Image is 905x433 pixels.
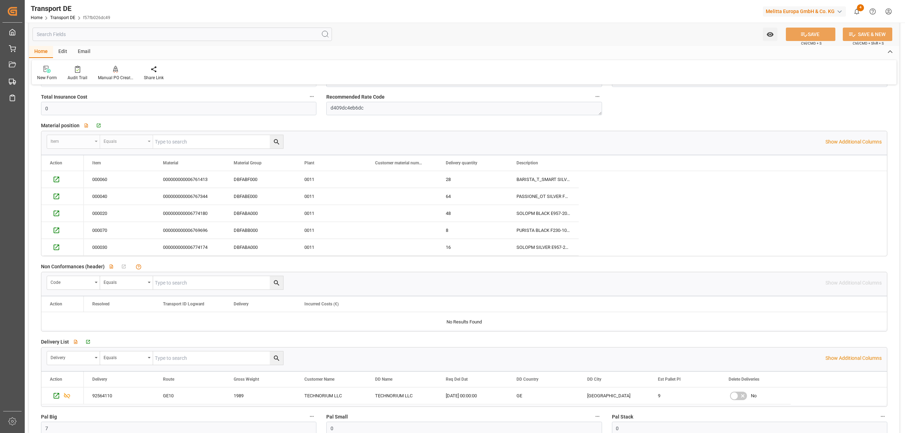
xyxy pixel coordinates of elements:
textarea: d409dc4eb6dc [326,102,602,115]
div: Press SPACE to select this row. [41,387,84,404]
div: DBFABB000 [225,222,296,239]
div: 000030 [84,239,154,256]
div: 000020 [84,205,154,222]
div: [GEOGRAPHIC_DATA] [579,387,649,404]
div: 0011 [296,188,367,205]
div: SOLOPM SILVER E957-203 EU [508,239,579,256]
a: Home [31,15,42,20]
span: Transport ID Logward [163,302,204,306]
div: 9 [649,387,720,404]
div: 000060 [84,171,154,188]
div: Transport DE [31,3,110,14]
div: 0011 [296,171,367,188]
div: 64 [437,188,508,205]
button: Help Center [865,4,881,19]
span: Delivery quantity [446,160,477,165]
button: Melitta Europa GmbH & Co. KG [763,5,849,18]
span: Route [163,377,174,382]
div: Equals [104,277,145,286]
input: Type to search [153,276,283,289]
div: Email [72,46,96,58]
a: Transport DE [50,15,75,20]
button: SAVE [786,28,835,41]
div: 000000000006774174 [154,239,225,256]
button: Recommended Rate Code [593,92,602,101]
div: 1989 [225,387,296,404]
div: New Form [37,75,57,81]
div: 16 [437,239,508,256]
span: DD Country [516,377,538,382]
p: Show Additional Columns [825,355,882,362]
div: Share Link [144,75,164,81]
div: Press SPACE to select this row. [41,188,84,205]
div: GE10 [154,387,225,404]
div: Action [50,377,62,382]
button: search button [270,351,283,365]
span: Material [163,160,178,165]
span: Customer material number [375,160,422,165]
div: Action [50,160,62,165]
div: 000000000006774180 [154,205,225,222]
div: BARISTA_T_SMART SILVER F830-101 EU [508,171,579,188]
div: Press SPACE to select this row. [84,188,579,205]
button: open menu [47,135,100,148]
div: Audit Trail [68,75,87,81]
button: open menu [47,351,100,365]
div: Manual PO Creation [98,75,133,81]
div: 48 [437,205,508,222]
div: Press SPACE to select this row. [41,205,84,222]
button: open menu [47,276,100,289]
div: Press SPACE to select this row. [84,205,579,222]
span: Item [92,160,101,165]
span: DD City [587,377,601,382]
button: open menu [100,276,153,289]
div: DBFABA000 [225,205,296,222]
button: open menu [100,351,153,365]
p: Show Additional Columns [825,138,882,146]
button: search button [270,276,283,289]
div: Press SPACE to select this row. [41,239,84,256]
span: Ctrl/CMD + Shift + S [853,41,884,46]
div: Edit [53,46,72,58]
div: 28 [437,171,508,188]
span: Gross Weight [234,377,259,382]
div: Press SPACE to select this row. [84,387,791,404]
div: Equals [104,136,145,145]
div: Delivery [51,353,92,361]
span: Pal Big [41,413,57,421]
div: 000070 [84,222,154,239]
span: Description [516,160,538,165]
div: Press SPACE to select this row. [84,171,579,188]
div: GE [508,387,579,404]
div: 000040 [84,188,154,205]
div: 000000000006769696 [154,222,225,239]
span: Pal Small [326,413,348,421]
div: Equals [104,353,145,361]
span: Delivery [92,377,107,382]
span: Delete Deliveries [729,377,759,382]
input: Type to search [153,135,283,148]
div: SOLOPM BLACK E957-201 EU [508,205,579,222]
span: Est Pallet Pl [658,377,681,382]
div: Home [29,46,53,58]
div: TECHNORIUM LLC [296,387,367,404]
span: 4 [857,4,864,11]
span: No [751,388,757,404]
span: Material position [41,122,80,129]
div: Press SPACE to select this row. [84,222,579,239]
div: DBFABF000 [225,171,296,188]
span: Total Insurance Cost [41,93,87,101]
span: Incurred Costs (€) [304,302,339,306]
div: 8 [437,222,508,239]
input: Type to search [153,351,283,365]
span: DD Name [375,377,392,382]
span: Delivery List [41,338,69,346]
div: Action [50,302,62,306]
div: Item [51,136,92,145]
div: TECHNORIUM LLC [367,387,437,404]
div: 000000000006761413 [154,171,225,188]
div: Press SPACE to select this row. [41,171,84,188]
span: Recommended Rate Code [326,93,385,101]
div: PASSIONE_OT SILVER F531-101 EU [508,188,579,205]
button: show 4 new notifications [849,4,865,19]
